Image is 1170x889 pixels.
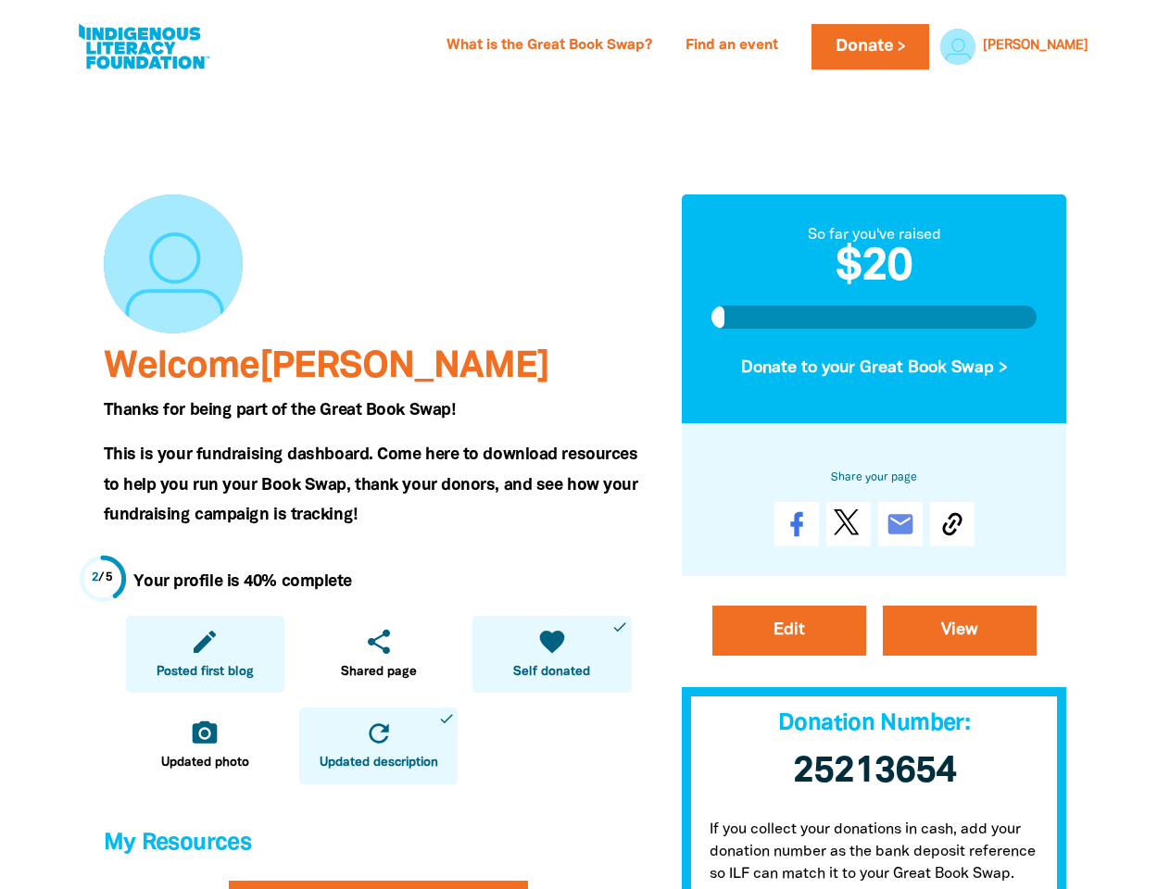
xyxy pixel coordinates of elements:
span: Updated photo [161,754,249,772]
div: So far you've raised [711,224,1038,246]
a: refreshUpdated descriptiondone [299,707,458,784]
span: Posted first blog [157,663,254,682]
div: / 5 [92,570,113,587]
span: Welcome [PERSON_NAME] [104,350,549,384]
span: 25213654 [793,755,956,789]
button: Donate to your Great Book Swap > [711,343,1038,393]
a: Share [774,502,819,546]
a: shareShared page [299,616,458,693]
span: Donation Number: [778,713,970,734]
i: camera_alt [190,719,220,748]
a: What is the Great Book Swap? [435,31,663,61]
i: edit [190,627,220,657]
a: camera_altUpdated photo [126,707,284,784]
a: email [878,502,923,546]
a: Edit [712,606,866,656]
a: editPosted first blog [126,616,284,693]
button: Copy Link [930,502,975,546]
i: share [364,627,394,657]
a: Post [826,502,871,546]
h6: Share your page [711,467,1038,487]
a: Donate [811,24,928,69]
span: 2 [92,572,99,583]
strong: Your profile is 40% complete [133,574,352,589]
i: refresh [364,719,394,748]
span: My Resources [104,833,252,854]
a: favoriteSelf donateddone [472,616,631,693]
span: Shared page [341,663,417,682]
span: Self donated [513,663,590,682]
a: [PERSON_NAME] [983,40,1088,53]
a: View [883,606,1037,656]
i: favorite [537,627,567,657]
a: Find an event [674,31,789,61]
span: Thanks for being part of the Great Book Swap! [104,403,456,418]
i: done [611,619,628,635]
span: This is your fundraising dashboard. Come here to download resources to help you run your Book Swa... [104,447,638,522]
i: done [438,710,455,727]
h2: $20 [711,246,1038,291]
span: Updated description [320,754,438,772]
i: email [886,509,915,539]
